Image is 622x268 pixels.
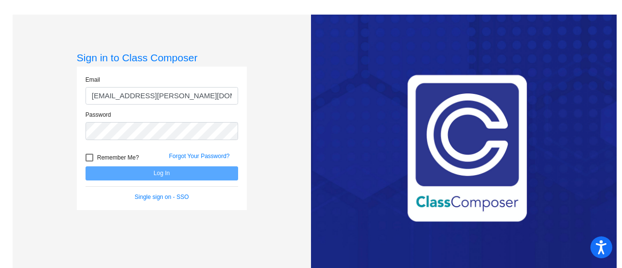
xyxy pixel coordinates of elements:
[97,152,139,163] span: Remember Me?
[86,166,238,180] button: Log In
[86,110,111,119] label: Password
[135,194,189,200] a: Single sign on - SSO
[86,75,100,84] label: Email
[169,153,230,160] a: Forgot Your Password?
[77,52,247,64] h3: Sign in to Class Composer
